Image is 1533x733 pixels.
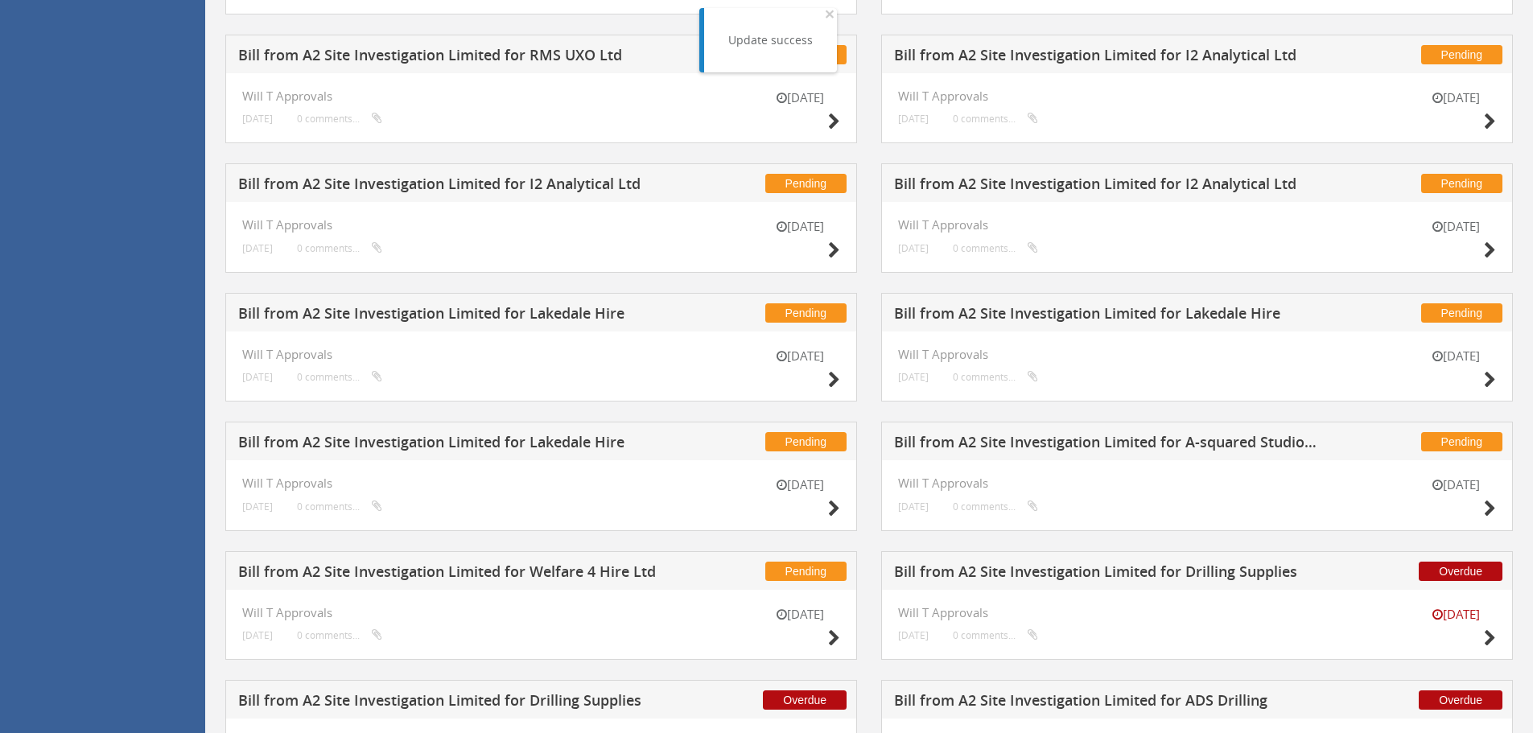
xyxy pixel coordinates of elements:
h4: Will T Approvals [898,476,1496,490]
small: [DATE] [242,371,273,383]
h5: Bill from A2 Site Investigation Limited for Welfare 4 Hire Ltd [238,564,662,584]
small: 0 comments... [297,242,382,254]
span: Pending [765,174,847,193]
h5: Bill from A2 Site Investigation Limited for Drilling Supplies [238,693,662,713]
small: [DATE] [898,242,929,254]
h4: Will T Approvals [898,89,1496,103]
small: 0 comments... [953,371,1038,383]
small: [DATE] [242,113,273,125]
span: Pending [765,562,847,581]
div: Update success [728,32,813,48]
small: 0 comments... [953,242,1038,254]
small: [DATE] [1416,89,1496,106]
span: Pending [1421,45,1502,64]
span: Pending [765,432,847,451]
h5: Bill from A2 Site Investigation Limited for I2 Analytical Ltd [894,47,1318,68]
h4: Will T Approvals [242,606,840,620]
h4: Will T Approvals [898,348,1496,361]
span: Pending [1421,174,1502,193]
small: 0 comments... [297,113,382,125]
span: Overdue [1419,690,1502,710]
small: [DATE] [898,500,929,513]
span: Overdue [1419,562,1502,581]
h4: Will T Approvals [242,218,840,232]
small: 0 comments... [297,629,382,641]
h5: Bill from A2 Site Investigation Limited for Lakedale Hire [238,434,662,455]
small: [DATE] [242,629,273,641]
h4: Will T Approvals [898,218,1496,232]
small: [DATE] [898,629,929,641]
span: Pending [765,303,847,323]
span: Pending [1421,432,1502,451]
small: [DATE] [898,113,929,125]
h4: Will T Approvals [898,606,1496,620]
h5: Bill from A2 Site Investigation Limited for I2 Analytical Ltd [238,176,662,196]
h5: Bill from A2 Site Investigation Limited for A-squared Studio Engineers [894,434,1318,455]
small: [DATE] [760,218,840,235]
span: Pending [1421,303,1502,323]
small: [DATE] [1416,218,1496,235]
small: 0 comments... [297,500,382,513]
small: [DATE] [760,606,840,623]
small: [DATE] [1416,476,1496,493]
h4: Will T Approvals [242,348,840,361]
h5: Bill from A2 Site Investigation Limited for Lakedale Hire [894,306,1318,326]
h5: Bill from A2 Site Investigation Limited for Drilling Supplies [894,564,1318,584]
h5: Bill from A2 Site Investigation Limited for RMS UXO Ltd [238,47,662,68]
small: [DATE] [242,242,273,254]
small: 0 comments... [297,371,382,383]
small: 0 comments... [953,629,1038,641]
small: [DATE] [1416,348,1496,364]
h5: Bill from A2 Site Investigation Limited for I2 Analytical Ltd [894,176,1318,196]
small: [DATE] [760,89,840,106]
h5: Bill from A2 Site Investigation Limited for Lakedale Hire [238,306,662,326]
small: [DATE] [898,371,929,383]
h4: Will T Approvals [242,89,840,103]
span: × [825,2,834,25]
span: Overdue [763,690,847,710]
small: [DATE] [1416,606,1496,623]
small: [DATE] [760,348,840,364]
small: [DATE] [242,500,273,513]
h5: Bill from A2 Site Investigation Limited for ADS Drilling [894,693,1318,713]
small: 0 comments... [953,500,1038,513]
h4: Will T Approvals [242,476,840,490]
small: 0 comments... [953,113,1038,125]
small: [DATE] [760,476,840,493]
